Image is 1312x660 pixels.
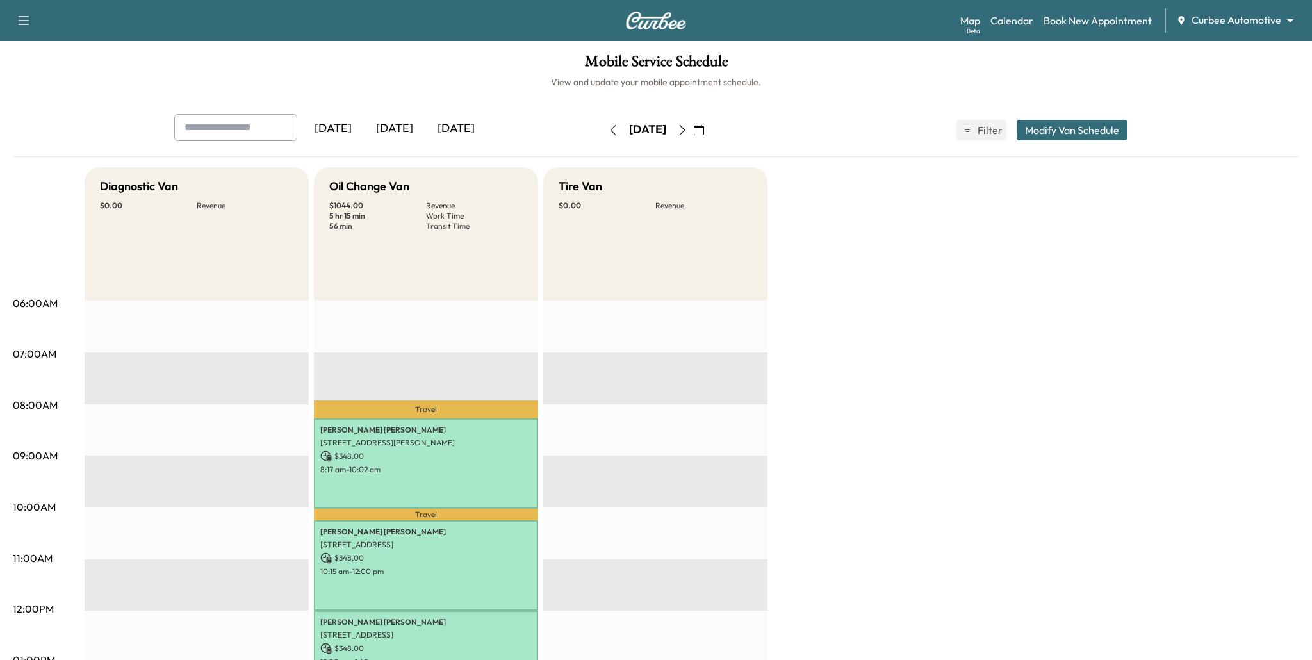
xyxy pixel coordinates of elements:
p: Revenue [426,201,523,211]
p: $ 348.00 [320,643,532,654]
p: Travel [314,400,538,418]
h5: Tire Van [559,177,602,195]
h5: Oil Change Van [329,177,409,195]
p: [STREET_ADDRESS] [320,540,532,550]
p: [STREET_ADDRESS] [320,630,532,640]
p: [STREET_ADDRESS][PERSON_NAME] [320,438,532,448]
div: [DATE] [425,114,487,144]
p: 06:00AM [13,295,58,311]
p: 11:00AM [13,550,53,566]
p: Revenue [655,201,752,211]
span: Curbee Automotive [1192,13,1281,28]
p: 5 hr 15 min [329,211,426,221]
p: 08:00AM [13,397,58,413]
img: Curbee Logo [625,12,687,29]
p: 8:17 am - 10:02 am [320,465,532,475]
button: Modify Van Schedule [1017,120,1127,140]
p: $ 1044.00 [329,201,426,211]
a: MapBeta [960,13,980,28]
div: [DATE] [302,114,364,144]
p: [PERSON_NAME] [PERSON_NAME] [320,425,532,435]
p: $ 0.00 [100,201,197,211]
p: $ 348.00 [320,450,532,462]
p: 56 min [329,221,426,231]
p: Work Time [426,211,523,221]
h6: View and update your mobile appointment schedule. [13,76,1299,88]
p: 10:00AM [13,499,56,515]
a: Calendar [990,13,1033,28]
p: $ 0.00 [559,201,655,211]
p: $ 348.00 [320,552,532,564]
div: Beta [967,26,980,36]
p: 10:15 am - 12:00 pm [320,566,532,577]
p: 12:00PM [13,601,54,616]
p: 07:00AM [13,346,56,361]
h5: Diagnostic Van [100,177,178,195]
p: Revenue [197,201,293,211]
div: [DATE] [629,122,666,138]
p: [PERSON_NAME] [PERSON_NAME] [320,617,532,627]
p: Transit Time [426,221,523,231]
button: Filter [956,120,1006,140]
h1: Mobile Service Schedule [13,54,1299,76]
p: [PERSON_NAME] [PERSON_NAME] [320,527,532,537]
a: Book New Appointment [1044,13,1152,28]
p: Travel [314,509,538,520]
span: Filter [978,122,1001,138]
p: 09:00AM [13,448,58,463]
div: [DATE] [364,114,425,144]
